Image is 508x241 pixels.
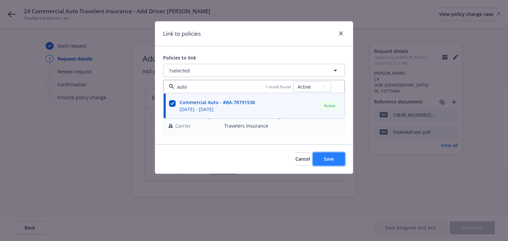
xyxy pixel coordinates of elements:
span: Policies to link [163,55,196,61]
span: 1 selected [169,67,190,74]
span: [DATE] - [DATE] [180,106,255,113]
input: Filter by keyword [174,83,265,90]
span: Carrier [175,122,191,129]
button: Cancel [295,152,310,166]
button: 1selected [163,64,345,77]
span: Cancel [295,156,310,162]
span: Travelers Insurance [224,122,339,129]
a: close [337,29,345,37]
h1: Link to policies [163,29,201,38]
strong: Commercial Auto - #BA-7R791538 [180,99,255,105]
span: 1 result found [265,84,291,90]
button: Save [313,152,345,166]
span: Save [324,156,334,162]
span: Active [323,103,336,109]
